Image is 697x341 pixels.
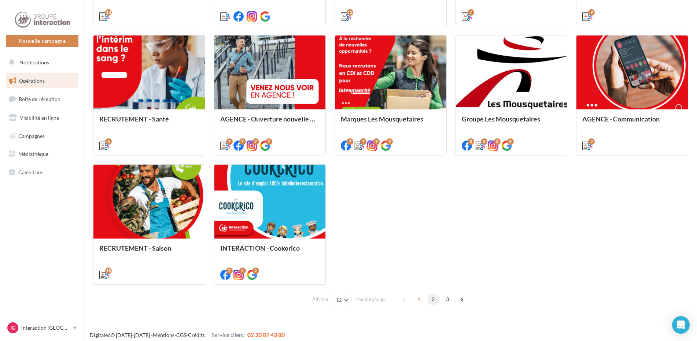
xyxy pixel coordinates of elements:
div: 3 [507,138,514,145]
div: 7 [373,138,380,145]
span: Service client [211,331,244,338]
span: © [DATE]-[DATE] - - - [90,332,285,338]
span: Boîte de réception [19,96,60,102]
button: 12 [333,295,351,305]
div: 2 [588,138,595,145]
span: 1 [413,293,425,305]
span: Calendrier [18,169,43,175]
a: Digitaleo [90,332,111,338]
span: Opérations [19,78,45,84]
div: 3 [468,138,474,145]
div: 7 [386,138,393,145]
div: AGENCE - Ouverture nouvelle agence [220,115,320,130]
div: RECRUTEMENT - Saison [99,244,199,259]
div: 2 [226,267,233,274]
a: Opérations [4,73,80,89]
div: Open Intercom Messenger [672,316,690,334]
span: résultats/page [355,296,386,303]
span: Campagnes [18,132,45,139]
a: Boîte de réception [4,91,80,107]
p: Interaction [GEOGRAPHIC_DATA] [21,324,70,331]
div: 18 [105,267,112,274]
div: 7 [239,138,246,145]
span: Notifications [19,59,49,65]
span: 3 [442,293,453,305]
span: 2 [427,293,439,305]
span: Afficher [312,296,329,303]
div: RECRUTEMENT - Santé [99,115,199,130]
div: 3 [494,138,501,145]
a: Mentions [153,332,174,338]
div: 2 [239,267,246,274]
button: Nouvelle campagne [6,35,78,47]
button: Notifications [4,55,77,70]
a: Visibilité en ligne [4,110,80,125]
div: INTERACTION - Cookorico [220,244,320,259]
a: IG Interaction [GEOGRAPHIC_DATA] [6,321,78,335]
a: Calendrier [4,165,80,180]
span: IG [10,324,15,331]
div: 7 [468,9,474,16]
div: Groupe Les Mousquetaires [462,115,561,130]
span: Visibilité en ligne [20,115,59,121]
a: Médiathèque [4,146,80,162]
div: 2 [252,267,259,274]
span: 02 30 07 43 80 [247,331,285,338]
div: 13 [347,9,353,16]
div: 7 [266,138,272,145]
div: 3 [481,138,487,145]
div: 9 [588,9,595,16]
div: 7 [226,138,233,145]
div: AGENCE - Communication [582,115,682,130]
div: 7 [347,138,353,145]
div: 7 [360,138,366,145]
a: Campagnes [4,128,80,144]
div: 6 [105,138,112,145]
span: Médiathèque [18,151,48,157]
div: 13 [105,9,112,16]
div: 7 [252,138,259,145]
span: 12 [336,297,342,303]
a: CGS [176,332,186,338]
div: Marques Les Mousquetaires [341,115,440,130]
a: Crédits [188,332,205,338]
